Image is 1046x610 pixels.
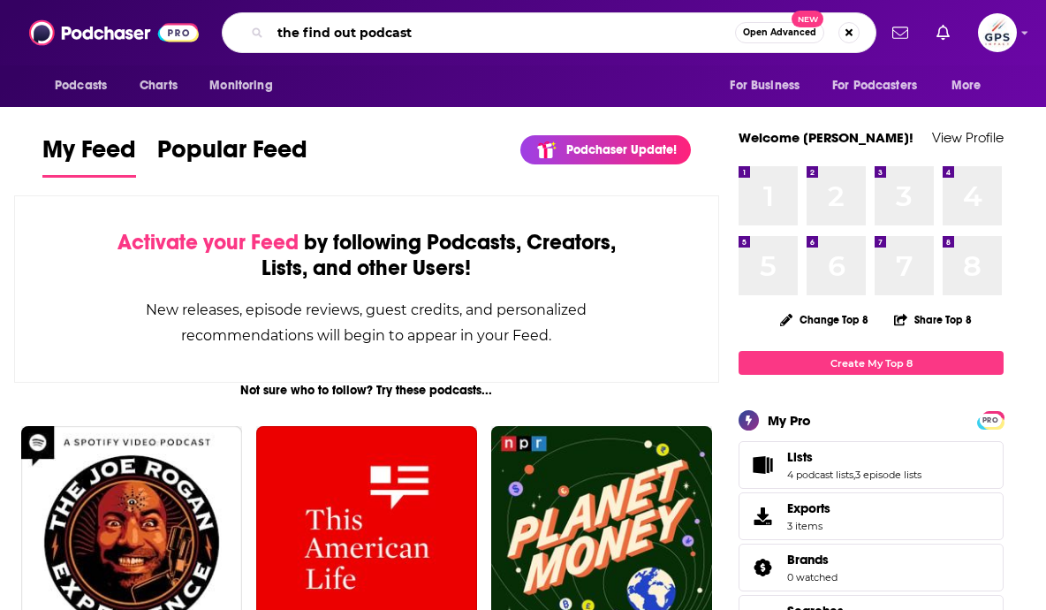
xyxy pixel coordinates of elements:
[29,16,199,50] img: Podchaser - Follow, Share and Rate Podcasts
[787,500,830,516] span: Exports
[978,13,1017,52] img: User Profile
[787,449,921,465] a: Lists
[769,309,879,331] button: Change Top 8
[209,73,272,98] span: Monitoring
[893,302,973,337] button: Share Top 8
[980,413,1001,426] a: PRO
[566,142,677,157] p: Podchaser Update!
[117,229,299,255] span: Activate your Feed
[103,297,630,348] div: New releases, episode reviews, guest credits, and personalized recommendations will begin to appe...
[885,18,915,48] a: Show notifications dropdown
[739,129,913,146] a: Welcome [PERSON_NAME]!
[197,69,295,103] button: open menu
[55,73,107,98] span: Podcasts
[787,520,830,532] span: 3 items
[978,13,1017,52] span: Logged in as JocelynOGPS
[787,571,838,583] a: 0 watched
[42,134,136,175] span: My Feed
[929,18,957,48] a: Show notifications dropdown
[157,134,307,175] span: Popular Feed
[855,469,921,481] a: 3 episode lists
[787,449,813,465] span: Lists
[853,469,855,481] span: ,
[717,69,822,103] button: open menu
[157,134,307,178] a: Popular Feed
[787,469,853,481] a: 4 podcast lists
[932,129,1004,146] a: View Profile
[768,412,811,429] div: My Pro
[270,19,735,47] input: Search podcasts, credits, & more...
[745,504,780,529] span: Exports
[128,69,188,103] a: Charts
[787,552,838,568] a: Brands
[739,492,1004,540] a: Exports
[739,351,1004,375] a: Create My Top 8
[821,69,943,103] button: open menu
[739,544,1004,591] span: Brands
[743,28,816,37] span: Open Advanced
[787,552,829,568] span: Brands
[745,453,780,477] a: Lists
[951,73,982,98] span: More
[42,69,130,103] button: open menu
[739,441,1004,489] span: Lists
[103,230,630,281] div: by following Podcasts, Creators, Lists, and other Users!
[745,555,780,580] a: Brands
[939,69,1004,103] button: open menu
[978,13,1017,52] button: Show profile menu
[730,73,800,98] span: For Business
[140,73,178,98] span: Charts
[735,22,824,43] button: Open AdvancedNew
[14,383,719,398] div: Not sure who to follow? Try these podcasts...
[980,414,1001,427] span: PRO
[42,134,136,178] a: My Feed
[222,12,876,53] div: Search podcasts, credits, & more...
[792,11,823,27] span: New
[832,73,917,98] span: For Podcasters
